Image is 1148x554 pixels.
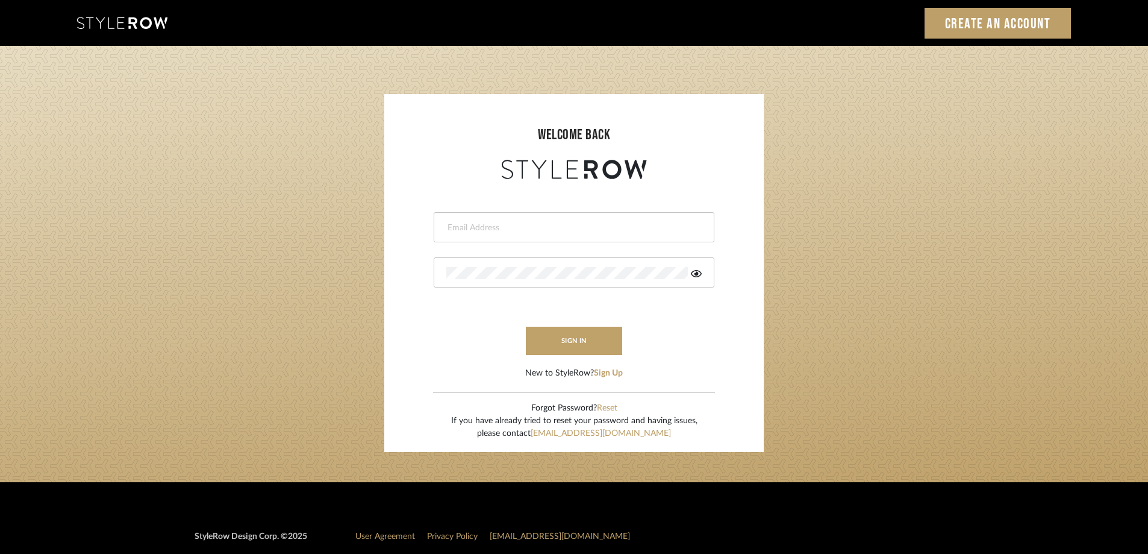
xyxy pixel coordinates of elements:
a: Create an Account [925,8,1072,39]
a: [EMAIL_ADDRESS][DOMAIN_NAME] [531,429,671,438]
div: Forgot Password? [451,402,697,415]
div: StyleRow Design Corp. ©2025 [195,530,307,553]
a: User Agreement [355,532,415,541]
button: Reset [597,402,617,415]
a: Privacy Policy [427,532,478,541]
div: welcome back [396,124,752,146]
button: Sign Up [594,367,623,380]
input: Email Address [446,222,699,234]
a: [EMAIL_ADDRESS][DOMAIN_NAME] [490,532,630,541]
button: sign in [526,327,622,355]
div: If you have already tried to reset your password and having issues, please contact [451,415,697,440]
div: New to StyleRow? [525,367,623,380]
